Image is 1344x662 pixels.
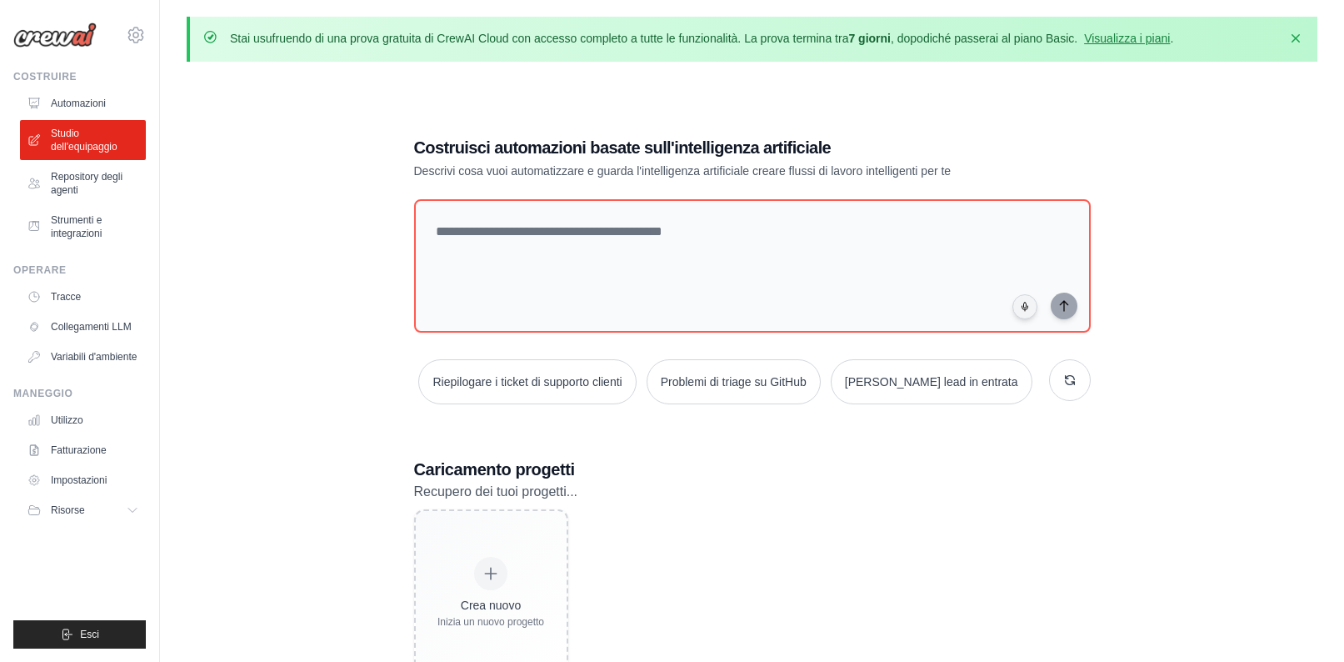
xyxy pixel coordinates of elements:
font: Inizia un nuovo progetto [437,616,544,628]
button: Problemi di triage su GitHub [647,359,821,404]
a: Studio dell'equipaggio [20,120,146,160]
font: [PERSON_NAME] lead in entrata [845,375,1018,389]
button: [PERSON_NAME] lead in entrata [831,359,1032,404]
font: Caricamento progetti [414,460,575,479]
img: Logo [13,23,97,48]
font: Costruire [13,71,77,83]
button: Riepilogare i ticket di supporto clienti [418,359,636,404]
font: Operare [13,264,67,276]
a: Utilizzo [20,407,146,434]
font: Esci [80,629,99,640]
a: Collegamenti LLM [20,313,146,340]
font: Costruisci automazioni basate sull'intelligenza artificiale [414,138,832,157]
font: Collegamenti LLM [51,321,132,333]
font: Tracce [51,291,81,303]
font: Descrivi cosa vuoi automatizzare e guarda l'intelligenza artificiale creare flussi di lavoro inte... [414,164,952,178]
button: Esci [13,620,146,649]
font: Strumenti e integrazioni [51,214,102,239]
a: Strumenti e integrazioni [20,207,146,247]
font: Automazioni [51,98,106,109]
font: . [1170,32,1173,45]
a: Tracce [20,283,146,310]
font: Recupero dei tuoi progetti... [414,484,578,499]
a: Repository degli agenti [20,163,146,203]
button: Risorse [20,497,146,524]
font: Repository degli agenti [51,171,122,196]
font: Impostazioni [51,474,107,486]
font: Riepilogare i ticket di supporto clienti [432,375,622,389]
font: Variabili d'ambiente [51,351,137,363]
font: Stai usufruendo di una prova gratuita di CrewAI Cloud con accesso completo a tutte le funzionalit... [230,32,848,45]
a: Variabili d'ambiente [20,344,146,370]
button: Ricevi nuovi suggerimenti [1049,359,1091,401]
a: Fatturazione [20,437,146,464]
font: Risorse [51,504,85,516]
font: 7 giorni [848,32,891,45]
font: Utilizzo [51,414,83,426]
a: Impostazioni [20,467,146,494]
font: Crea nuovo [461,599,521,612]
font: Problemi di triage su GitHub [661,375,807,389]
button: Fai clic per esprimere la tua idea di automazione [1012,294,1037,319]
font: Fatturazione [51,444,107,456]
a: Automazioni [20,90,146,117]
font: Studio dell'equipaggio [51,128,117,153]
font: Maneggio [13,388,72,399]
a: Visualizza i piani [1084,32,1170,45]
font: , dopodiché passerai al piano Basic. [891,32,1077,45]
